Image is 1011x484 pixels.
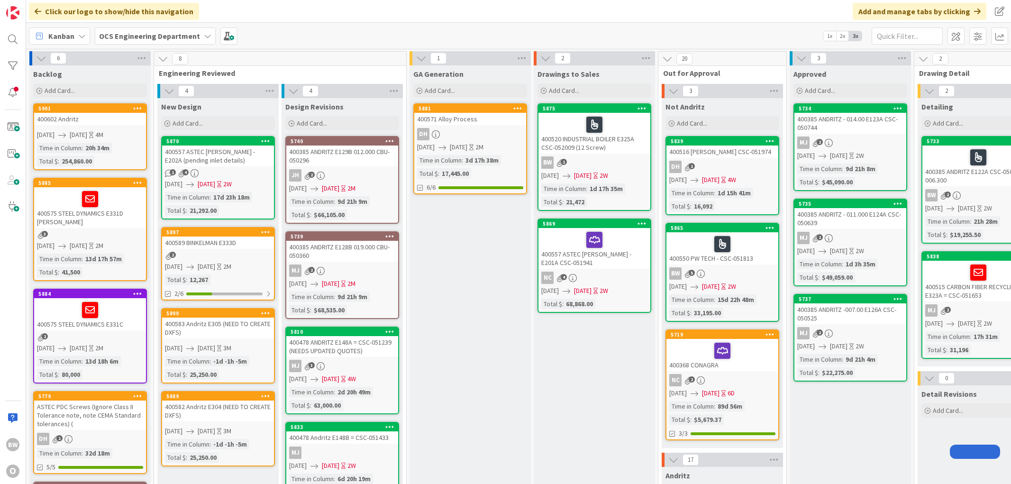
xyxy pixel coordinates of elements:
[162,137,274,146] div: 5870
[198,262,215,272] span: [DATE]
[165,343,182,353] span: [DATE]
[174,289,183,299] span: 2/6
[286,328,398,336] div: 5810
[166,138,274,145] div: 5870
[666,137,778,146] div: 5839
[162,137,274,166] div: 5870400557 ASTEC [PERSON_NAME] - E202A (pending inlet details)
[223,179,232,189] div: 2W
[793,103,907,191] a: 5734400385 ANDRITZ - 014.00 E123A CSC-050744MJ[DATE][DATE]2WTime in Column:9d 21h 8mTotal $:$45,0...
[600,286,608,296] div: 2W
[289,305,310,315] div: Total $
[335,196,370,207] div: 9d 21h 9m
[291,233,398,240] div: 5739
[285,136,399,224] a: 5740400385 ANDRITZ E129B 012.000 CBU- 050296JH[DATE][DATE]2MTime in Column:9d 21h 9mTotal $:$66,1...
[309,172,315,178] span: 2
[33,178,147,281] a: 5885400575 STEEL DYNAMICS E331D [PERSON_NAME][DATE][DATE]2MTime in Column:13d 17h 57mTotal $:41,500
[984,203,992,213] div: 2W
[669,161,682,173] div: DH
[289,210,310,220] div: Total $
[925,229,946,240] div: Total $
[799,201,906,207] div: 5735
[291,138,398,145] div: 5740
[417,155,462,165] div: Time in Column
[58,156,59,166] span: :
[417,128,429,140] div: DH
[797,259,842,269] div: Time in Column
[666,224,778,265] div: 5865400550 PW TECH - CSC-051813
[666,330,778,339] div: 5719
[797,151,815,161] span: [DATE]
[818,272,820,283] span: :
[692,201,715,211] div: 16,092
[665,136,779,215] a: 5839400516 [PERSON_NAME] CSC-051974DH[DATE][DATE]4WTime in Column:1d 15h 41mTotal $:16,092
[564,197,587,207] div: 21,472
[666,267,778,280] div: BW
[805,86,835,95] span: Add Card...
[38,105,146,112] div: 5901
[297,119,327,128] span: Add Card...
[475,142,483,152] div: 2M
[564,299,595,309] div: 68,868.00
[970,216,971,227] span: :
[677,119,707,128] span: Add Card...
[83,254,124,264] div: 13d 17h 57m
[586,183,587,194] span: :
[82,356,83,366] span: :
[666,339,778,371] div: 400368 CONAGRA
[971,216,1000,227] div: 21h 28m
[161,136,275,219] a: 5870400557 ASTEC [PERSON_NAME] - E202A (pending inlet details)[DATE][DATE]2WTime in Column:17d 23...
[797,272,818,283] div: Total $
[797,327,810,339] div: MJ
[666,146,778,158] div: 400516 [PERSON_NAME] CSC-051974
[161,227,275,301] a: 5897400589 BINKELMAN E333D[DATE][DATE]2MTotal $:12,2672/6
[286,137,398,166] div: 5740400385 ANDRITZ E129B 012.000 CBU- 050296
[463,155,501,165] div: 3d 17h 38m
[322,183,339,193] span: [DATE]
[671,331,778,338] div: 5719
[538,156,650,169] div: BW
[34,104,146,113] div: 5901
[945,307,951,313] span: 2
[665,329,779,440] a: 5719400368 CONAGRANC[DATE][DATE]6DTime in Column:89d 56mTotal $:$5,679.373/3
[162,237,274,249] div: 400589 BINKELMAN E333D
[37,143,82,153] div: Time in Column
[666,330,778,371] div: 5719400368 CONAGRA
[794,303,906,324] div: 400385 ANDRITZ -007.00 E126A CSC-050525
[311,210,347,220] div: $66,105.00
[289,183,307,193] span: [DATE]
[170,252,176,258] span: 2
[414,104,526,125] div: 5881400571 Alloy Process
[286,328,398,357] div: 5810400478 ANDRITZ E148A = CSC-051239 (NEEDS UPDATED QUOTES)
[462,155,463,165] span: :
[925,331,970,342] div: Time in Column
[666,224,778,232] div: 5865
[843,164,878,174] div: 9d 21h 8m
[38,180,146,186] div: 5885
[33,289,147,384] a: 5884400575 STEEL DYNAMICS E331C[DATE][DATE]2MTime in Column:13d 18h 6mTotal $:80,000
[37,254,82,264] div: Time in Column
[843,354,878,365] div: 9d 21h 4m
[690,201,692,211] span: :
[95,241,103,251] div: 2M
[794,208,906,229] div: 400385 ANDRITZ - 011.000 E124A CSC- 050639
[793,294,907,382] a: 5737400385 ANDRITZ -007.00 E126A CSC-050525MJ[DATE][DATE]2WTime in Column:9d 21h 4mTotal $:$22,27...
[334,292,335,302] span: :
[223,262,231,272] div: 2M
[600,171,608,181] div: 2W
[95,343,103,353] div: 2M
[794,295,906,303] div: 5737
[198,343,215,353] span: [DATE]
[830,246,847,256] span: [DATE]
[286,169,398,182] div: JH
[186,205,187,216] span: :
[799,105,906,112] div: 5734
[984,319,992,329] div: 2W
[165,274,186,285] div: Total $
[83,356,121,366] div: 13d 18h 6m
[334,196,335,207] span: :
[322,279,339,289] span: [DATE]
[702,282,720,292] span: [DATE]
[794,200,906,229] div: 5735400385 ANDRITZ - 011.000 E124A CSC- 050639
[797,341,815,351] span: [DATE]
[797,246,815,256] span: [DATE]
